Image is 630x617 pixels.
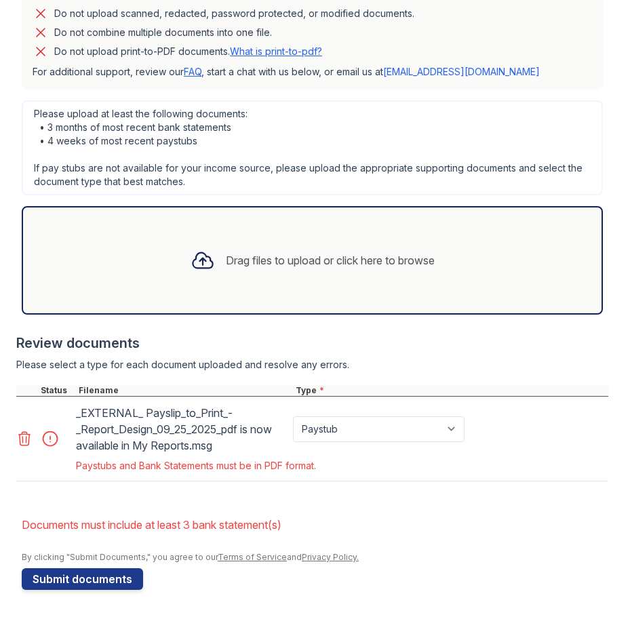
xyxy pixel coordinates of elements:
div: Please upload at least the following documents: • 3 months of most recent bank statements • 4 wee... [22,100,603,195]
div: Do not upload scanned, redacted, password protected, or modified documents. [54,5,414,22]
button: Submit documents [22,568,143,590]
a: What is print-to-pdf? [230,45,322,57]
div: Status [38,385,76,396]
a: Terms of Service [218,552,287,562]
div: Filename [76,385,293,396]
div: By clicking "Submit Documents," you agree to our and [22,552,608,563]
div: Type [293,385,608,396]
p: Do not upload print-to-PDF documents. [54,45,322,58]
li: Documents must include at least 3 bank statement(s) [22,511,608,538]
a: [EMAIL_ADDRESS][DOMAIN_NAME] [383,66,540,77]
div: Please select a type for each document uploaded and resolve any errors. [16,358,608,372]
div: _EXTERNAL_ Payslip_to_Print_-_Report_Design_09_25_2025_pdf is now available in My Reports.msg [76,402,288,456]
div: Paystubs and Bank Statements must be in PDF format. [76,459,467,473]
a: FAQ [184,66,201,77]
p: For additional support, review our , start a chat with us below, or email us at [33,65,592,79]
div: Do not combine multiple documents into one file. [54,24,272,41]
a: Privacy Policy. [302,552,359,562]
div: Review documents [16,334,608,353]
div: Drag files to upload or click here to browse [226,252,435,268]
